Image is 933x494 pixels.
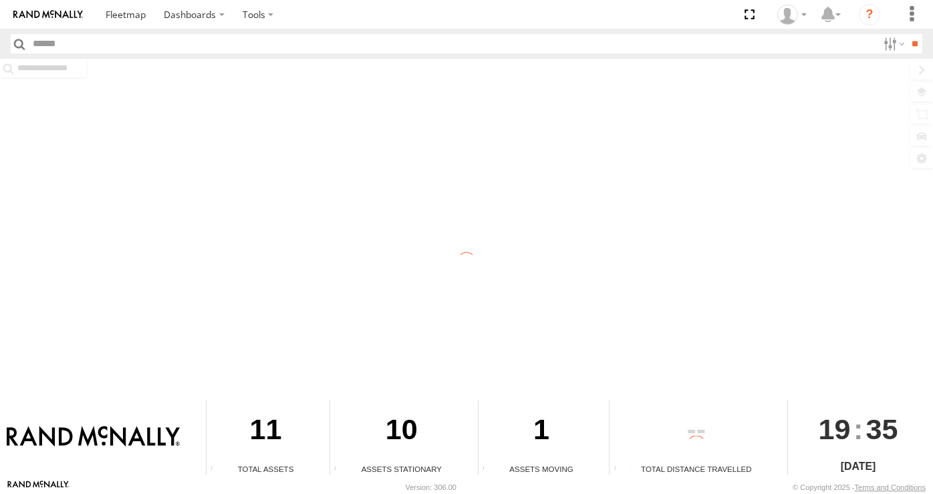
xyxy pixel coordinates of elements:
[773,5,811,25] div: Valeo Dash
[207,465,227,475] div: Total number of Enabled Assets
[479,465,499,475] div: Total number of assets current in transit.
[788,459,928,475] div: [DATE]
[7,481,69,494] a: Visit our Website
[13,10,83,19] img: rand-logo.svg
[610,465,630,475] div: Total distance travelled by all assets within specified date range and applied filters
[7,426,180,449] img: Rand McNally
[859,4,880,25] i: ?
[855,483,926,491] a: Terms and Conditions
[819,400,851,458] span: 19
[406,483,456,491] div: Version: 306.00
[866,400,898,458] span: 35
[479,400,605,463] div: 1
[878,34,907,53] label: Search Filter Options
[207,463,325,475] div: Total Assets
[793,483,926,491] div: © Copyright 2025 -
[479,463,605,475] div: Assets Moving
[330,465,350,475] div: Total number of assets current stationary.
[788,400,928,458] div: :
[610,463,783,475] div: Total Distance Travelled
[330,463,473,475] div: Assets Stationary
[330,400,473,463] div: 10
[207,400,325,463] div: 11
